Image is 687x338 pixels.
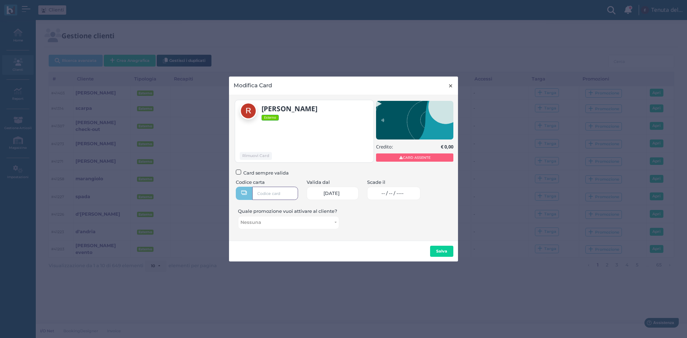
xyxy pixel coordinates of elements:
button: Nessuna [238,216,339,229]
b: € 0,00 [441,143,453,150]
span: Assistenza [21,6,47,11]
a: [PERSON_NAME] Esterno [240,102,339,121]
span: × [448,81,453,90]
button: Salva [430,246,453,257]
label: Valida dal [307,179,330,186]
b: Salva [436,249,447,254]
img: rizzo [240,102,257,119]
span: [DATE] [323,191,340,196]
span: -- / -- / ---- [381,191,404,196]
label: Codice carta [236,179,265,186]
button: Rimuovi Card [240,152,272,160]
span: Nessuna [240,220,334,225]
b: [PERSON_NAME] [262,104,317,113]
span: CARD ASSENTE [376,153,453,161]
label: Scade il [367,179,385,186]
label: Quale promozione vuoi attivare al cliente? [238,208,337,215]
span: Esterno [262,115,279,121]
input: Codice card [252,187,298,200]
h5: Credito: [376,144,393,149]
span: Card sempre valida [243,170,289,176]
h4: Modifica Card [234,81,272,89]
